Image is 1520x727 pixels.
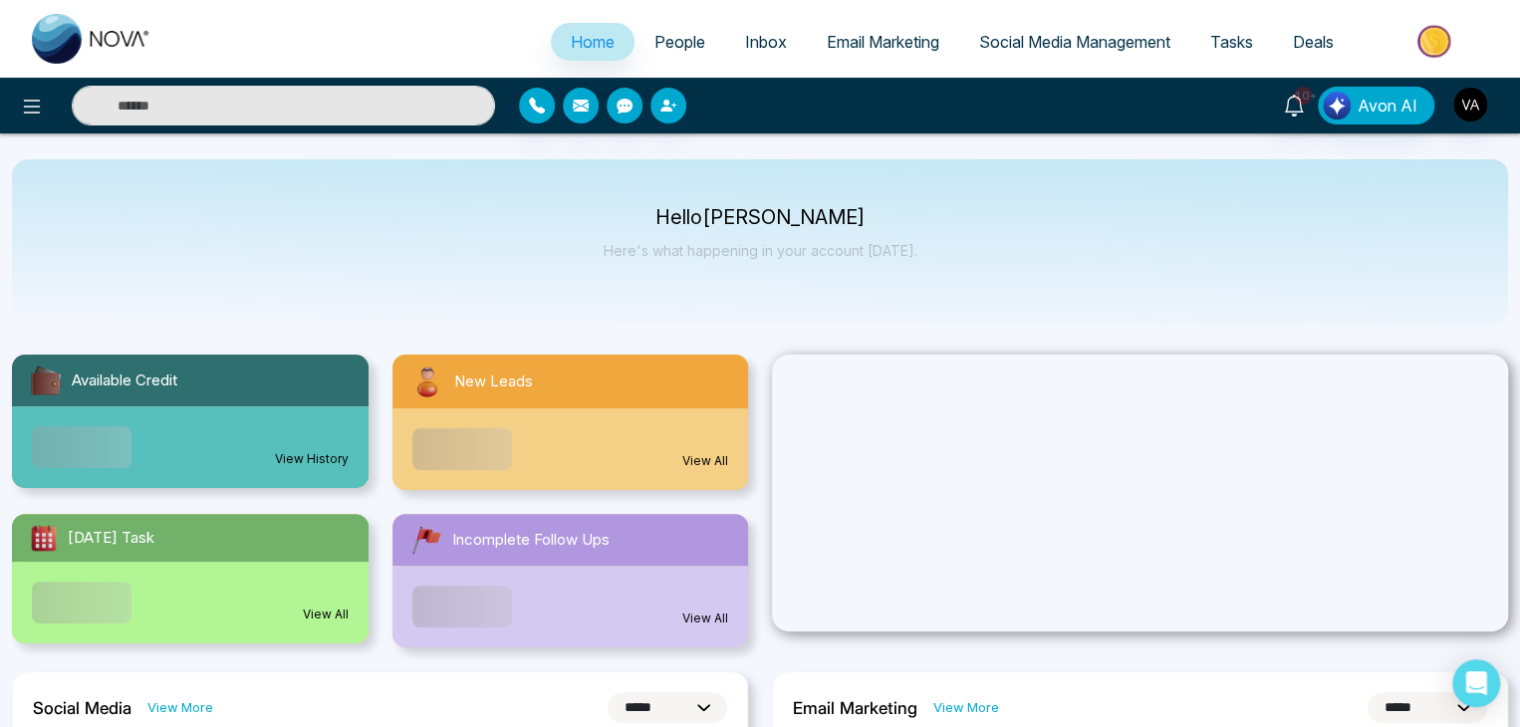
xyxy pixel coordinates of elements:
p: Hello [PERSON_NAME] [604,209,917,226]
a: View History [275,450,349,468]
a: 10+ [1270,87,1318,121]
span: Home [571,32,615,52]
a: View More [147,698,213,717]
p: Here's what happening in your account [DATE]. [604,242,917,259]
img: availableCredit.svg [28,363,64,398]
a: View All [682,452,728,470]
a: Deals [1273,23,1354,61]
h2: Email Marketing [793,698,917,718]
a: Social Media Management [959,23,1190,61]
button: Avon AI [1318,87,1434,124]
span: New Leads [454,370,533,393]
img: Nova CRM Logo [32,14,151,64]
span: Tasks [1210,32,1253,52]
span: People [654,32,705,52]
span: Available Credit [72,369,177,392]
span: Email Marketing [827,32,939,52]
div: Open Intercom Messenger [1452,659,1500,707]
a: Email Marketing [807,23,959,61]
a: Tasks [1190,23,1273,61]
h2: Social Media [33,698,131,718]
a: View More [933,698,999,717]
span: [DATE] Task [68,527,154,550]
span: Social Media Management [979,32,1170,52]
span: Avon AI [1358,94,1417,118]
img: todayTask.svg [28,522,60,554]
span: 10+ [1294,87,1312,105]
a: Home [551,23,634,61]
a: View All [682,609,728,627]
a: New LeadsView All [380,355,761,490]
img: Market-place.gif [1364,19,1508,64]
a: View All [303,606,349,623]
img: newLeads.svg [408,363,446,400]
span: Deals [1293,32,1334,52]
span: Incomplete Follow Ups [452,529,610,552]
a: Incomplete Follow UpsView All [380,514,761,647]
img: followUps.svg [408,522,444,558]
a: Inbox [725,23,807,61]
a: People [634,23,725,61]
img: Lead Flow [1323,92,1351,120]
span: Inbox [745,32,787,52]
img: User Avatar [1453,88,1487,121]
